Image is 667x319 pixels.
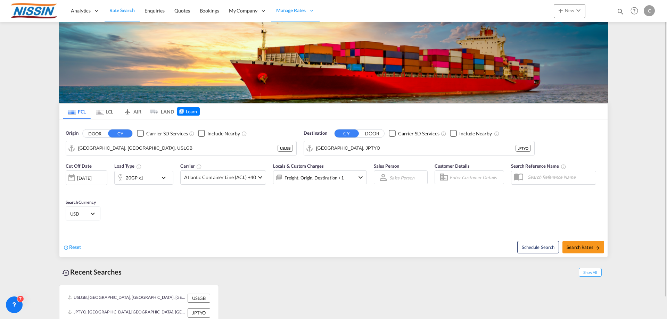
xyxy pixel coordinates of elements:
div: JPTYO, Tokyo, Japan, Greater China & Far East Asia, Asia Pacific [68,308,186,317]
div: 20GP x1 [126,173,143,183]
md-input-container: Long Beach, CA, USLGB [66,141,296,155]
input: Search by Port [78,143,278,153]
span: Search Rates [567,244,600,250]
md-icon: Unchecked: Ignores neighbouring ports when fetching rates.Checked : Includes neighbouring ports w... [241,131,247,136]
span: Load Type [114,163,142,169]
div: [DATE] [66,170,107,185]
md-input-container: Tokyo, JPTYO [304,141,534,155]
div: icon-refreshReset [63,244,81,251]
span: Show All [579,268,602,277]
span: Enquiries [145,8,165,14]
input: Enter Customer Details [450,172,502,183]
button: Note: By default Schedule search will only considerorigin ports, destination ports and cut off da... [517,241,559,253]
md-checkbox: Checkbox No Ink [137,130,188,137]
div: C [644,5,655,16]
md-icon: icon-plus 400-fg [557,6,565,15]
md-icon: icon-refresh [63,244,69,251]
span: Bookings [200,8,219,14]
div: Include Nearby [207,130,240,137]
span: Rate Search [109,7,135,13]
md-icon: icon-arrow-right [595,245,600,250]
md-select: Sales Person [389,173,415,183]
md-checkbox: Checkbox No Ink [450,130,492,137]
span: Carrier [180,163,202,169]
div: USLGB, Long Beach, CA, United States, North America, Americas [68,294,186,303]
span: Search Currency [66,200,96,205]
md-tab-item: FCL [63,104,91,119]
md-icon: icon-information-outline [136,164,142,169]
span: USD [70,211,90,217]
md-icon: icon-chevron-down [159,174,171,182]
div: JPTYO [516,145,531,152]
div: Freight Origin Destination Factory Stuffingicon-chevron-down [273,170,367,184]
button: DOOR [360,129,384,137]
md-icon: icon-chevron-down [356,173,365,182]
input: Search Reference Name [524,172,596,182]
md-icon: Unchecked: Search for CY (Container Yard) services for all selected carriers.Checked : Search for... [189,131,195,136]
span: My Company [229,7,257,14]
button: DOOR [83,129,107,137]
span: Destination [304,130,327,137]
span: Help [628,5,640,17]
md-icon: The selected Trucker/Carrierwill be displayed in the rate results If the rates are from another f... [196,164,202,169]
span: Reset [69,244,81,250]
div: icon-magnify [617,8,624,18]
div: Carrier SD Services [398,130,439,137]
md-icon: icon-airplane [123,108,132,113]
span: Cut Off Date [66,163,92,169]
div: JPTYO [188,308,210,317]
span: Locals & Custom Charges [273,163,324,169]
button: icon-plus 400-fgNewicon-chevron-down [554,4,585,18]
md-icon: Unchecked: Ignores neighbouring ports when fetching rates.Checked : Includes neighbouring ports w... [494,131,500,136]
button: CY [108,129,132,137]
div: 20GP x1icon-chevron-down [114,171,173,185]
div: Freight Origin Destination Factory Stuffing [285,173,344,183]
span: Analytics [71,7,91,14]
md-icon: icon-backup-restore [62,269,70,277]
div: Recent Searches [59,264,124,280]
span: Quotes [174,8,190,14]
md-select: Select Currency: $ USDUnited States Dollar [69,209,97,219]
div: Include Nearby [459,130,492,137]
md-tab-item: AIR [118,104,146,119]
md-pagination-wrapper: Use the left and right arrow keys to navigate between tabs [63,104,174,119]
input: Search by Port [316,143,516,153]
span: Manage Rates [276,7,306,14]
span: Customer Details [435,163,470,169]
span: New [557,8,583,13]
span: Sales Person [374,163,399,169]
md-icon: Unchecked: Search for CY (Container Yard) services for all selected carriers.Checked : Search for... [441,131,446,136]
md-tab-item: LAND [146,104,174,119]
button: Search Ratesicon-arrow-right [562,241,604,253]
div: [DATE] [77,175,91,181]
div: USLGB [188,294,210,303]
div: Help [628,5,644,17]
div: USLGB [278,145,293,152]
md-datepicker: Select [66,184,71,194]
span: Search Reference Name [511,163,566,169]
md-icon: Your search will be saved by the below given name [561,164,566,169]
img: LCL+%26+FCL+BACKGROUND.png [59,22,608,103]
span: Origin [66,130,78,137]
md-tab-item: LCL [91,104,118,119]
span: Atlantic Container Line (ACL) +40 [184,174,256,181]
div: Carrier SD Services [146,130,188,137]
md-checkbox: Checkbox No Ink [389,130,439,137]
button: CY [335,129,359,137]
md-icon: icon-magnify [617,8,624,15]
md-checkbox: Checkbox No Ink [198,130,240,137]
md-icon: icon-chevron-down [574,6,583,15]
div: Origin DOOR CY Checkbox No InkUnchecked: Search for CY (Container Yard) services for all selected... [59,119,608,257]
img: 485da9108dca11f0a63a77e390b9b49c.jpg [10,3,57,19]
